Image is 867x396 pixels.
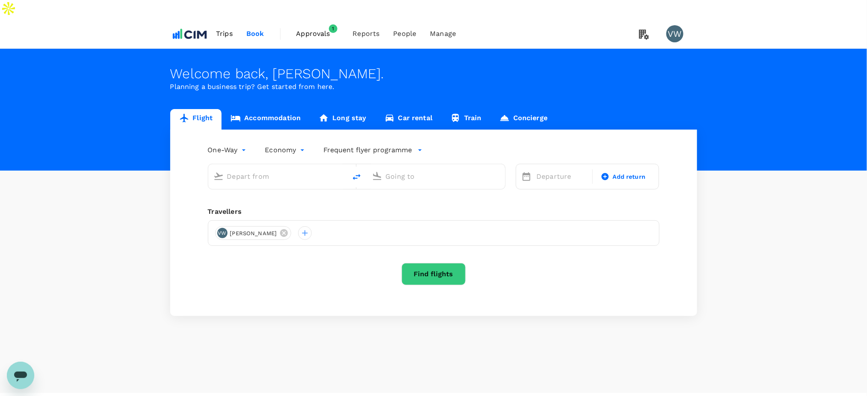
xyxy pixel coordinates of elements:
span: People [394,29,417,39]
span: Reports [353,29,380,39]
a: Long stay [310,109,375,130]
span: Trips [216,29,233,39]
img: CIM ENVIRONMENTAL PTY LTD [170,24,210,43]
a: Approvals1 [290,19,346,48]
a: Book [240,19,271,48]
div: Welcome back , [PERSON_NAME] . [170,66,697,82]
button: Open [340,175,342,177]
div: VW [666,25,684,42]
button: Find flights [402,263,466,285]
input: Going to [386,170,487,183]
span: Manage [430,29,456,39]
a: Car rental [376,109,442,130]
div: Travellers [208,207,660,217]
a: Flight [170,109,222,130]
p: Frequent flyer programme [324,145,412,155]
button: Frequent flyer programme [324,145,423,155]
p: Planning a business trip? Get started from here. [170,82,697,92]
span: Approvals [296,29,339,39]
span: 1 [329,24,337,33]
span: Book [246,29,264,39]
div: One-Way [208,143,248,157]
div: VW [217,228,228,238]
button: delete [346,167,367,187]
input: Depart from [227,170,328,183]
iframe: Button to launch messaging window [7,362,34,389]
span: Add return [613,172,646,181]
button: Open [499,175,501,177]
div: Economy [265,143,307,157]
a: Accommodation [222,109,310,130]
span: [PERSON_NAME] [225,229,282,238]
div: VW[PERSON_NAME] [215,226,292,240]
p: Departure [537,171,587,182]
a: Trips [209,19,240,48]
a: Concierge [491,109,556,130]
a: Train [441,109,491,130]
